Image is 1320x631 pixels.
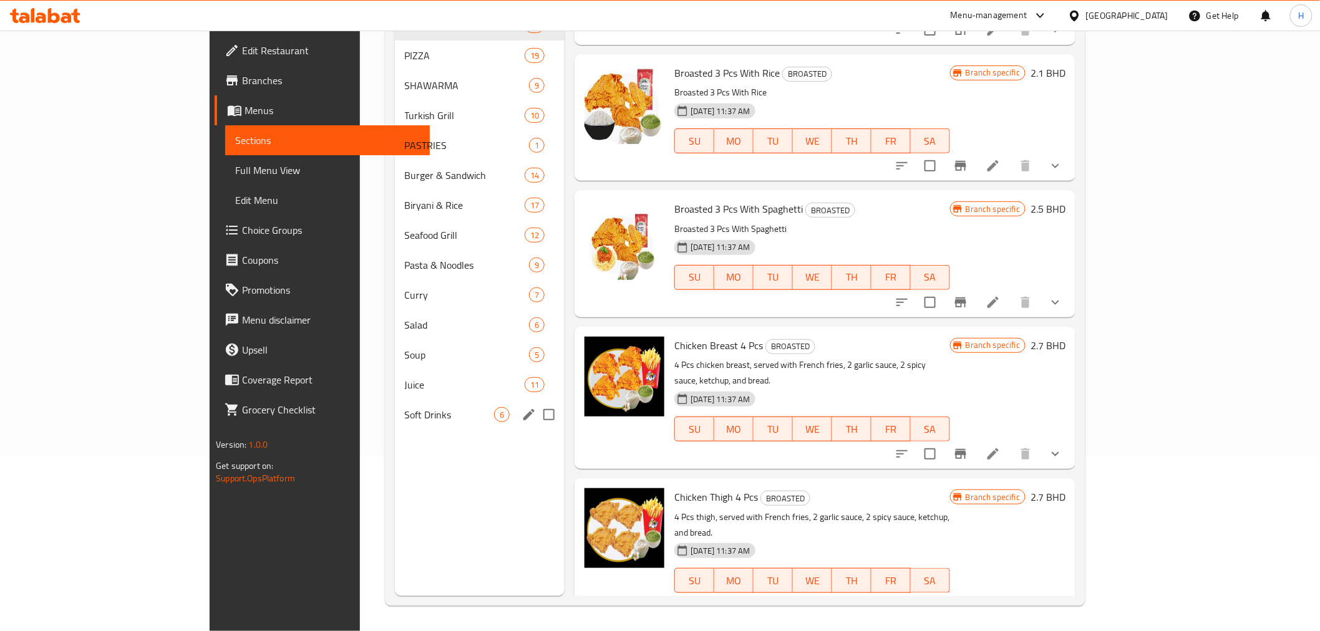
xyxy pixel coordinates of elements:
[242,342,420,357] span: Upsell
[525,229,544,241] span: 12
[798,132,827,150] span: WE
[405,198,525,213] span: Biryani & Rice
[783,67,832,81] span: BROASTED
[1011,151,1041,181] button: delete
[215,305,430,335] a: Menu disclaimer
[674,568,714,593] button: SU
[245,103,420,118] span: Menus
[525,377,545,392] div: items
[530,80,544,92] span: 9
[215,365,430,395] a: Coverage Report
[242,372,420,387] span: Coverage Report
[1086,9,1168,22] div: [GEOGRAPHIC_DATA]
[916,132,945,150] span: SA
[916,268,945,286] span: SA
[961,491,1025,503] span: Branch specific
[585,200,664,280] img: Broasted 3 Pcs With Spaghetti
[986,158,1001,173] a: Edit menu item
[525,50,544,62] span: 19
[714,417,754,441] button: MO
[961,67,1025,79] span: Branch specific
[793,417,832,441] button: WE
[754,265,793,290] button: TU
[798,268,827,286] span: WE
[916,572,945,590] span: SA
[405,287,530,302] span: Curry
[765,339,815,354] div: BROASTED
[1041,287,1070,317] button: show more
[405,108,525,123] span: Turkish Grill
[242,282,420,297] span: Promotions
[585,337,664,417] img: Chicken Breast 4 Pcs
[686,393,755,405] span: [DATE] 11:37 AM
[887,151,917,181] button: sort-choices
[216,458,273,474] span: Get support on:
[674,417,714,441] button: SU
[248,436,268,453] span: 1.0.0
[225,125,430,155] a: Sections
[215,275,430,305] a: Promotions
[525,168,545,183] div: items
[405,78,530,93] span: SHAWARMA
[674,357,949,388] p: 4 Pcs chicken breast, served with French fries, 2 garlic sauce, 2 spicy sauce, ketchup, and bread.
[395,130,565,160] div: PASTRIES1
[215,395,430,425] a: Grocery Checklist
[986,446,1001,461] a: Edit menu item
[395,250,565,280] div: Pasta & Noodles9
[405,347,530,362] span: Soup
[680,572,709,590] span: SU
[832,417,871,441] button: TH
[951,8,1027,23] div: Menu-management
[674,64,780,82] span: Broasted 3 Pcs With Rice
[525,108,545,123] div: items
[242,43,420,58] span: Edit Restaurant
[1041,439,1070,469] button: show more
[674,200,803,218] span: Broasted 3 Pcs With Spaghetti
[530,349,544,361] span: 5
[1011,287,1041,317] button: delete
[242,402,420,417] span: Grocery Checklist
[1298,9,1304,22] span: H
[235,133,420,148] span: Sections
[520,405,538,424] button: edit
[832,128,871,153] button: TH
[946,439,976,469] button: Branch-specific-item
[530,319,544,331] span: 6
[754,128,793,153] button: TU
[242,312,420,327] span: Menu disclaimer
[216,470,295,486] a: Support.OpsPlatform
[405,48,525,63] span: PIZZA
[395,100,565,130] div: Turkish Grill10
[405,317,530,332] span: Salad
[1041,151,1070,181] button: show more
[225,155,430,185] a: Full Menu View
[525,379,544,391] span: 11
[585,488,664,568] img: Chicken Thigh 4 Pcs
[917,441,943,467] span: Select to update
[832,568,871,593] button: TH
[215,245,430,275] a: Coupons
[395,70,565,100] div: SHAWARMA9
[674,265,714,290] button: SU
[911,128,950,153] button: SA
[759,420,788,438] span: TU
[832,265,871,290] button: TH
[525,48,545,63] div: items
[961,339,1025,351] span: Branch specific
[405,377,525,392] span: Juice
[405,258,530,272] span: Pasta & Noodles
[680,268,709,286] span: SU
[837,420,866,438] span: TH
[887,287,917,317] button: sort-choices
[215,215,430,245] a: Choice Groups
[806,203,855,218] span: BROASTED
[216,436,246,453] span: Version:
[395,370,565,400] div: Juice11
[674,509,949,541] p: 4 Pcs thigh, served with French fries, 2 garlic sauce, 2 spicy sauce, ketchup, and bread.
[871,265,911,290] button: FR
[530,140,544,152] span: 1
[714,265,754,290] button: MO
[242,73,420,88] span: Branches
